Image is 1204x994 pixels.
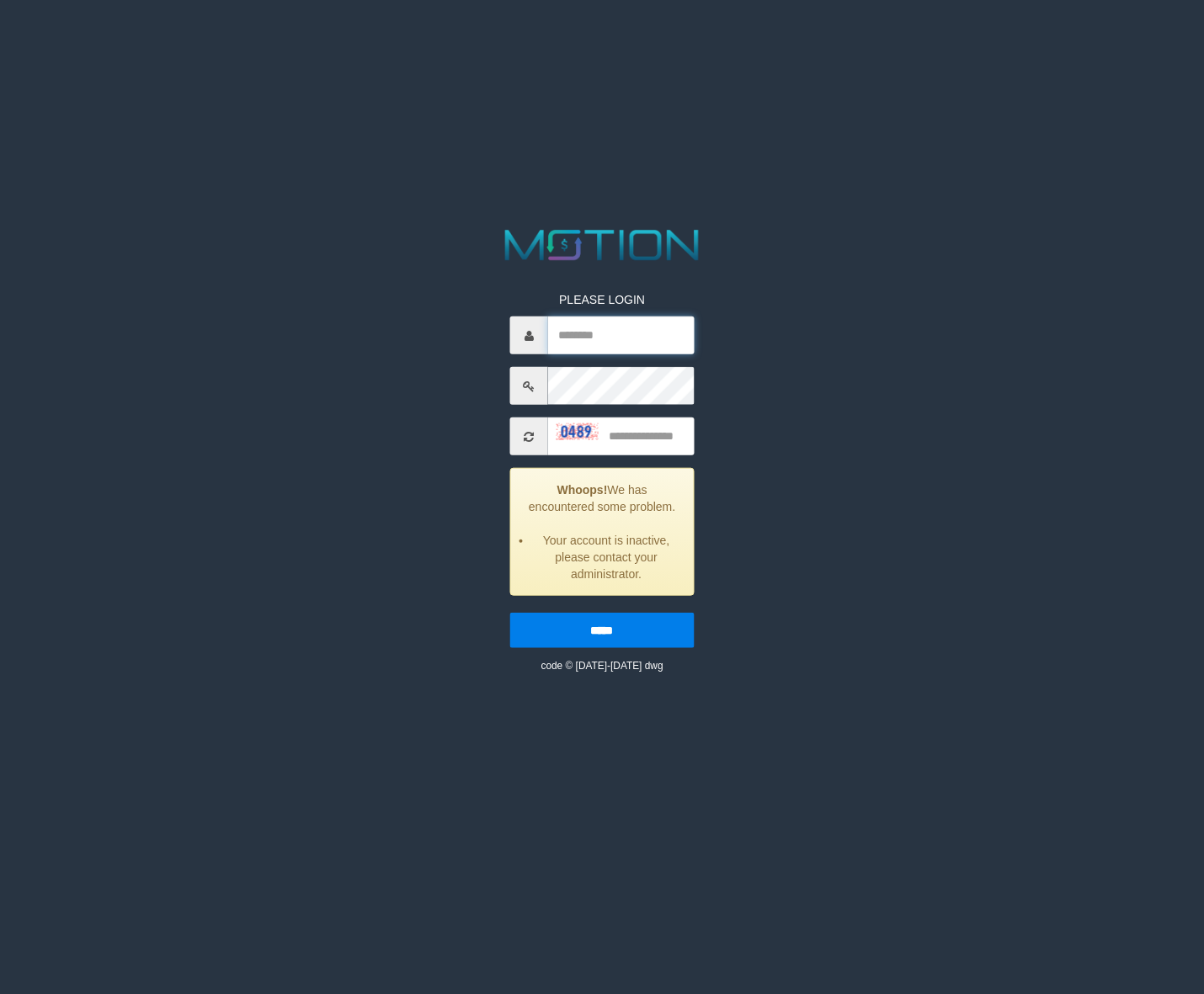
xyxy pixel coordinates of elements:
strong: Whoops! [557,483,607,497]
img: MOTION_logo.png [497,225,707,266]
li: Your account is inactive, please contact your administrator. [532,532,680,582]
small: code © [DATE]-[DATE] dwg [541,660,663,672]
img: captcha [557,423,599,439]
p: PLEASE LOGIN [510,291,694,308]
div: We has encountered some problem. [510,468,694,596]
